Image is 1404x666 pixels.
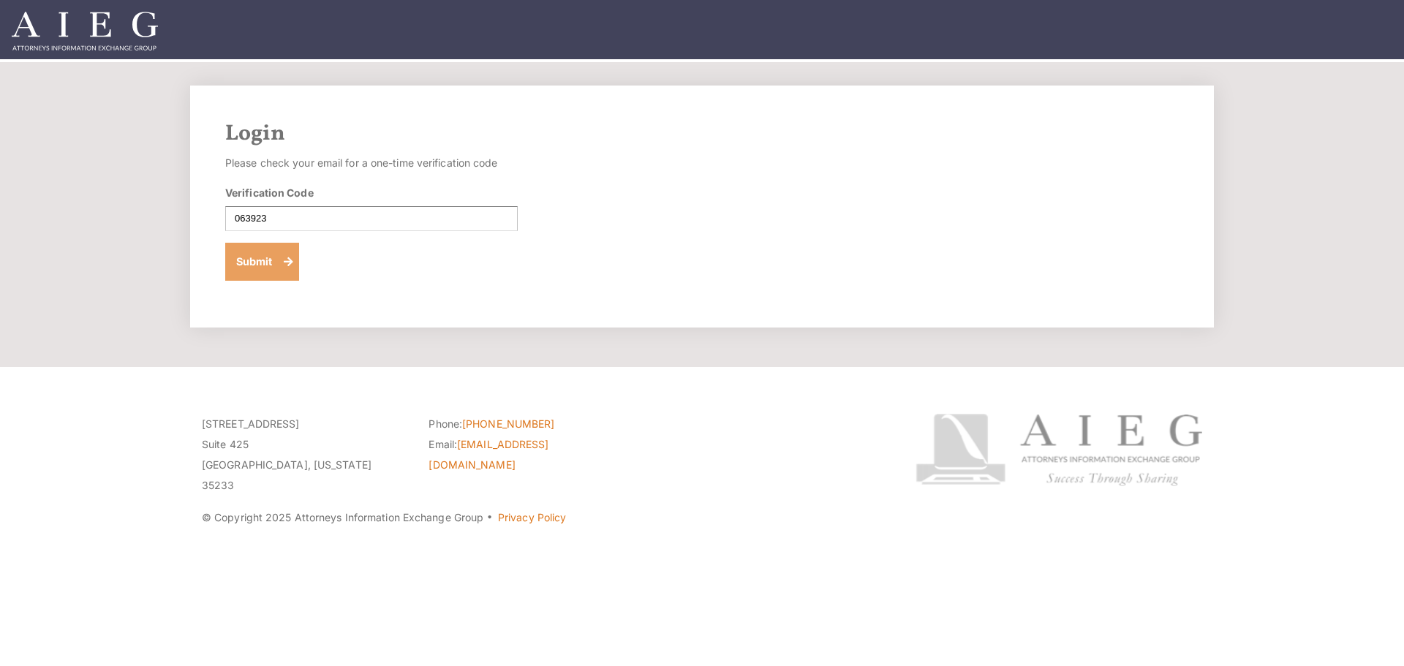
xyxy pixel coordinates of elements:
button: Submit [225,243,299,281]
p: [STREET_ADDRESS] Suite 425 [GEOGRAPHIC_DATA], [US_STATE] 35233 [202,414,407,496]
h2: Login [225,121,1179,147]
a: Privacy Policy [498,511,566,523]
li: Email: [429,434,633,475]
span: · [486,517,493,524]
a: [EMAIL_ADDRESS][DOMAIN_NAME] [429,438,548,471]
label: Verification Code [225,185,314,200]
li: Phone: [429,414,633,434]
p: © Copyright 2025 Attorneys Information Exchange Group [202,507,861,528]
p: Please check your email for a one-time verification code [225,153,518,173]
img: Attorneys Information Exchange Group logo [916,414,1202,486]
a: [PHONE_NUMBER] [462,417,554,430]
img: Attorneys Information Exchange Group [12,12,158,50]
